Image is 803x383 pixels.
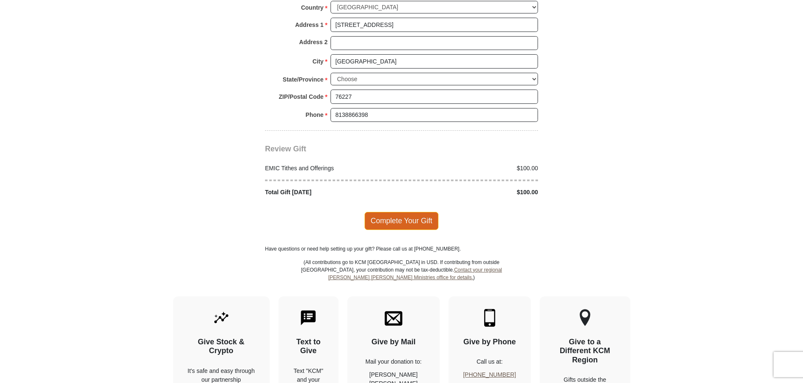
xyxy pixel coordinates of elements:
[554,338,616,365] h4: Give to a Different KCM Region
[385,309,402,327] img: envelope.svg
[279,91,324,103] strong: ZIP/Postal Code
[463,371,516,378] a: [PHONE_NUMBER]
[362,357,425,366] p: Mail your donation to:
[261,188,402,197] div: Total Gift [DATE]
[365,212,439,230] span: Complete Your Gift
[188,338,255,356] h4: Give Stock & Crypto
[463,338,516,347] h4: Give by Phone
[301,259,502,296] p: (All contributions go to KCM [GEOGRAPHIC_DATA] in USD. If contributing from outside [GEOGRAPHIC_D...
[579,309,591,327] img: other-region
[295,19,324,31] strong: Address 1
[401,164,543,173] div: $100.00
[213,309,230,327] img: give-by-stock.svg
[299,36,328,48] strong: Address 2
[306,109,324,121] strong: Phone
[265,145,306,153] span: Review Gift
[261,164,402,173] div: EMIC Tithes and Offerings
[265,245,538,253] p: Have questions or need help setting up your gift? Please call us at [PHONE_NUMBER].
[328,267,502,280] a: Contact your regional [PERSON_NAME] [PERSON_NAME] Ministries office for details.
[293,338,324,356] h4: Text to Give
[299,309,317,327] img: text-to-give.svg
[301,2,324,13] strong: Country
[312,55,323,67] strong: City
[362,338,425,347] h4: Give by Mail
[463,357,516,366] p: Call us at:
[481,309,499,327] img: mobile.svg
[283,74,323,85] strong: State/Province
[401,188,543,197] div: $100.00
